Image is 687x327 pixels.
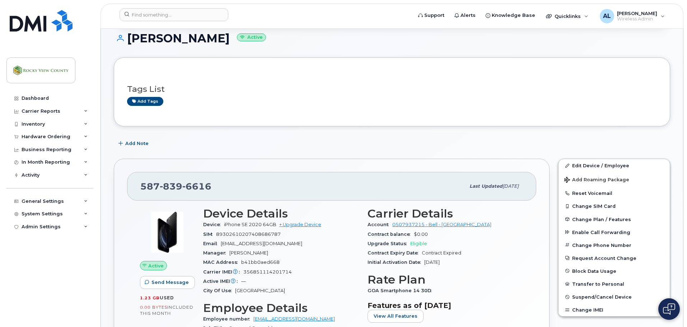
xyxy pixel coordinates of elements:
img: Open chat [663,303,675,315]
a: + Upgrade Device [279,222,321,227]
span: Email [203,241,221,246]
input: Find something... [120,8,228,21]
span: Active [148,262,164,269]
a: Alerts [449,8,481,23]
span: Account [368,222,392,227]
span: Enable Call Forwarding [572,229,630,235]
h3: Carrier Details [368,207,523,220]
small: Active [237,33,266,42]
button: View All Features [368,310,424,323]
span: — [241,279,246,284]
span: Contract Expired [422,250,461,256]
span: [EMAIL_ADDRESS][DOMAIN_NAME] [221,241,302,246]
span: [GEOGRAPHIC_DATA] [235,288,285,293]
span: Change Plan / Features [572,216,631,222]
button: Change Phone Number [559,239,670,252]
span: Initial Activation Date [368,260,424,265]
button: Enable Call Forwarding [559,226,670,239]
span: $0.00 [414,232,428,237]
span: Device [203,222,224,227]
span: MAC Address [203,260,241,265]
a: Add tags [127,97,163,106]
span: b41bb0aed668 [241,260,280,265]
h3: Rate Plan [368,273,523,286]
a: Edit Device / Employee [559,159,670,172]
span: Active IMEI [203,279,241,284]
h3: Tags List [127,85,657,94]
button: Suspend/Cancel Device [559,290,670,303]
span: 6616 [182,181,211,192]
span: 1.23 GB [140,295,160,300]
span: Upgrade Status [368,241,410,246]
span: AL [603,12,611,20]
span: City Of Use [203,288,235,293]
span: Add Roaming Package [564,177,629,184]
span: 587 [140,181,211,192]
button: Add Roaming Package [559,172,670,187]
span: Suspend/Cancel Device [572,294,632,300]
img: image20231002-3703462-2fle3a.jpeg [146,211,189,254]
span: used [160,295,174,300]
a: [EMAIL_ADDRESS][DOMAIN_NAME] [253,316,335,322]
div: Quicklinks [541,9,593,23]
button: Add Note [114,137,155,150]
div: Austin Littmann [595,9,670,23]
span: [DATE] [503,183,519,189]
h1: [PERSON_NAME] [114,32,670,45]
span: Manager [203,250,229,256]
span: Add Note [125,140,149,147]
span: Contract balance [368,232,414,237]
span: 839 [160,181,182,192]
button: Reset Voicemail [559,187,670,200]
span: Last updated [469,183,503,189]
h3: Features as of [DATE] [368,301,523,310]
span: View All Features [374,313,417,319]
span: Support [424,12,444,19]
span: [PERSON_NAME] [617,10,657,16]
span: SIM [203,232,216,237]
span: GOA Smartphone 14 30D [368,288,435,293]
a: Support [413,8,449,23]
span: Wireless Admin [617,16,657,22]
button: Send Message [140,276,195,289]
button: Change SIM Card [559,200,670,212]
span: Carrier IMEI [203,269,243,275]
span: Eligible [410,241,427,246]
span: Contract Expiry Date [368,250,422,256]
span: 356851114201714 [243,269,292,275]
span: 89302610207408686787 [216,232,281,237]
button: Block Data Usage [559,265,670,277]
span: Alerts [461,12,476,19]
span: [PERSON_NAME] [229,250,268,256]
h3: Employee Details [203,302,359,314]
a: 0507937215 - Bell - [GEOGRAPHIC_DATA] [392,222,491,227]
button: Change IMEI [559,303,670,316]
span: 0.00 Bytes [140,305,167,310]
button: Change Plan / Features [559,213,670,226]
span: Quicklinks [555,13,581,19]
h3: Device Details [203,207,359,220]
button: Transfer to Personal [559,277,670,290]
span: [DATE] [424,260,440,265]
a: Knowledge Base [481,8,540,23]
span: Employee number [203,316,253,322]
span: Knowledge Base [492,12,535,19]
span: Send Message [151,279,189,286]
button: Request Account Change [559,252,670,265]
span: iPhone SE 2020 64GB [224,222,276,227]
